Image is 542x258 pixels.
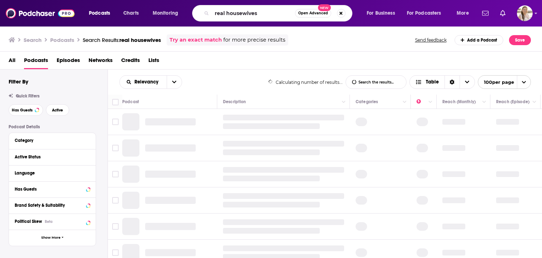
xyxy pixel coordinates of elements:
[15,201,90,210] button: Brand Safety & Suitability
[134,80,161,85] span: Relevancy
[24,54,48,69] a: Podcasts
[409,75,475,89] button: Choose View
[41,236,61,240] span: Show More
[15,152,90,161] button: Active Status
[517,5,533,21] button: Show profile menu
[9,104,43,116] button: Has Guests
[367,8,395,18] span: For Business
[426,80,439,85] span: Table
[46,104,69,116] button: Active
[417,97,427,106] div: Power Score
[112,197,119,204] span: Toggle select row
[15,138,85,143] div: Category
[298,11,328,15] span: Open Advanced
[12,108,33,112] span: Has Guests
[170,36,222,44] a: Try an exact match
[402,8,452,19] button: open menu
[119,37,161,43] span: real housewives
[496,97,529,106] div: Reach (Episode)
[318,4,331,11] span: New
[120,80,167,85] button: open menu
[24,37,42,43] h3: Search
[45,219,53,224] div: Beta
[52,108,63,112] span: Active
[339,98,348,106] button: Column Actions
[148,54,159,69] a: Lists
[530,98,539,106] button: Column Actions
[356,97,378,106] div: Categories
[9,54,15,69] a: All
[509,35,531,45] button: Save
[15,168,90,177] button: Language
[479,7,491,19] a: Show notifications dropdown
[480,98,489,106] button: Column Actions
[455,35,504,45] a: Add a Podcast
[57,54,80,69] a: Episodes
[497,7,508,19] a: Show notifications dropdown
[442,97,476,106] div: Reach (Monthly)
[15,219,42,224] span: Political Skew
[148,8,187,19] button: open menu
[400,98,409,106] button: Column Actions
[407,8,441,18] span: For Podcasters
[457,8,469,18] span: More
[15,185,90,193] button: Has Guests
[223,36,285,44] span: for more precise results
[167,76,182,89] button: open menu
[119,8,143,19] a: Charts
[83,37,161,43] div: Search Results:
[50,37,74,43] h3: Podcasts
[9,124,96,129] p: Podcast Details
[89,54,113,69] a: Networks
[112,249,119,256] span: Toggle select row
[121,54,140,69] a: Credits
[413,37,449,43] button: Send feedback
[6,6,75,20] img: Podchaser - Follow, Share and Rate Podcasts
[9,230,96,246] button: Show More
[362,8,404,19] button: open menu
[478,75,531,89] button: open menu
[122,97,139,106] div: Podcast
[84,8,119,19] button: open menu
[15,203,84,208] div: Brand Safety & Suitability
[478,77,514,88] span: 100 per page
[16,94,39,99] span: Quick Filters
[112,171,119,177] span: Toggle select row
[15,154,85,159] div: Active Status
[123,8,139,18] span: Charts
[112,223,119,230] span: Toggle select row
[9,78,28,85] h2: Filter By
[153,8,178,18] span: Monitoring
[212,8,295,19] input: Search podcasts, credits, & more...
[517,5,533,21] span: Logged in as acquavie
[83,37,161,43] a: Search Results:real housewives
[89,8,110,18] span: Podcasts
[15,217,90,226] button: Political SkewBeta
[452,8,478,19] button: open menu
[199,5,359,21] div: Search podcasts, credits, & more...
[444,76,460,89] div: Sort Direction
[112,119,119,125] span: Toggle select row
[15,171,85,176] div: Language
[15,187,84,192] div: Has Guests
[517,5,533,21] img: User Profile
[426,98,435,106] button: Column Actions
[223,97,246,106] div: Description
[268,80,343,85] div: Calculating number of results...
[295,9,331,18] button: Open AdvancedNew
[15,136,90,145] button: Category
[112,145,119,151] span: Toggle select row
[119,75,182,89] h2: Choose List sort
